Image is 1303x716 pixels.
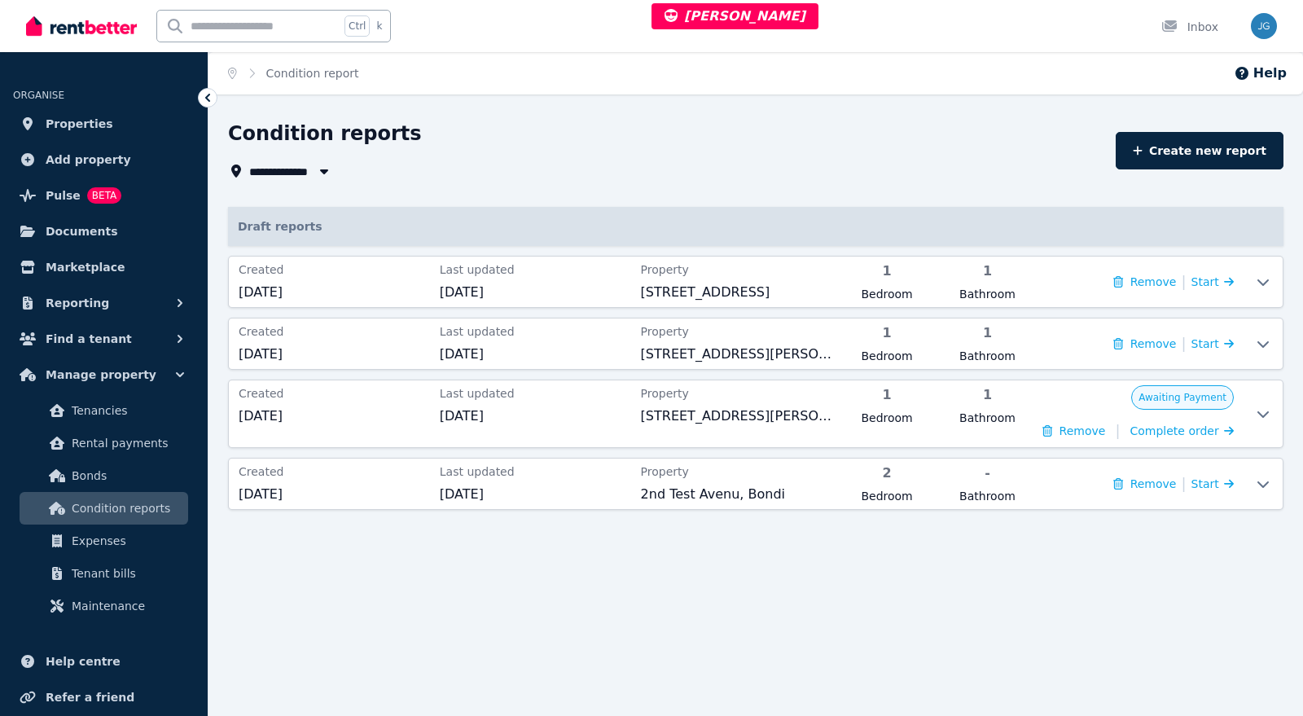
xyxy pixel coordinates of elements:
span: [DATE] [239,406,430,426]
span: | [1181,472,1186,495]
span: Expenses [72,531,182,551]
span: [STREET_ADDRESS][PERSON_NAME] [641,345,832,364]
span: Rental payments [72,433,182,453]
span: Pulse [46,186,81,205]
a: Maintenance [20,590,188,622]
p: Draft report s [228,207,1283,246]
span: [DATE] [440,345,631,364]
span: Property [641,261,832,278]
a: Tenancies [20,394,188,427]
span: Help centre [46,652,121,671]
span: Awaiting Payment [1138,391,1226,404]
span: Created [239,385,430,402]
a: Add property [13,143,195,176]
span: Tenant bills [72,564,182,583]
span: Add property [46,150,131,169]
a: Marketplace [13,251,195,283]
span: 1 [942,385,1033,405]
span: [DATE] [440,485,631,504]
button: Manage property [13,358,195,391]
span: Properties [46,114,113,134]
span: [DATE] [440,283,631,302]
span: Refer a friend [46,687,134,707]
span: Last updated [440,385,631,402]
span: 1 [942,323,1033,343]
span: Created [239,323,430,340]
span: Last updated [440,261,631,278]
span: Start [1191,275,1219,288]
span: Property [641,463,832,480]
span: Bedroom [841,286,932,302]
span: Created [239,261,430,278]
span: Complete order [1130,424,1218,437]
a: Rental payments [20,427,188,459]
span: Maintenance [72,596,182,616]
span: [STREET_ADDRESS] [641,283,832,302]
span: [DATE] [239,345,430,364]
span: Last updated [440,463,631,480]
a: Condition reports [20,492,188,525]
button: Remove [1113,274,1176,290]
span: Bathroom [942,348,1033,364]
button: Remove [1113,476,1176,492]
span: BETA [87,187,121,204]
span: 1 [841,323,932,343]
span: Find a tenant [46,329,132,349]
span: Marketplace [46,257,125,277]
span: | [1115,419,1120,442]
span: Start [1191,337,1219,350]
span: Bedroom [841,348,932,364]
span: Bathroom [942,488,1033,504]
h1: Condition reports [228,121,422,147]
span: Property [641,323,832,340]
img: Jeremy Goldschmidt [1251,13,1277,39]
div: Inbox [1161,19,1218,35]
span: | [1181,270,1186,293]
span: 1 [841,385,932,405]
span: Last updated [440,323,631,340]
a: Expenses [20,525,188,557]
button: Help [1234,64,1287,83]
span: Condition report [266,65,359,81]
span: | [1181,332,1186,355]
a: Create new report [1116,132,1283,169]
span: Ctrl [344,15,370,37]
a: Tenant bills [20,557,188,590]
span: Condition reports [72,499,182,518]
button: Remove [1042,423,1105,439]
button: Remove [1113,336,1176,352]
a: Documents [13,215,195,248]
button: Find a tenant [13,323,195,355]
img: RentBetter [26,14,137,38]
span: 2 [841,463,932,483]
a: Properties [13,108,195,140]
span: Bedroom [841,488,932,504]
button: Reporting [13,287,195,319]
span: Reporting [46,293,109,313]
a: PulseBETA [13,179,195,212]
span: Bonds [72,466,182,485]
span: Bathroom [942,286,1033,302]
span: ORGANISE [13,90,64,101]
span: 1 [841,261,932,281]
span: Tenancies [72,401,182,420]
span: 1 [942,261,1033,281]
a: Refer a friend [13,681,195,714]
span: [DATE] [239,485,430,504]
a: Help centre [13,645,195,678]
span: [DATE] [239,283,430,302]
span: Manage property [46,365,156,384]
span: Property [641,385,832,402]
span: Documents [46,222,118,241]
span: [PERSON_NAME] [665,8,805,24]
span: 2nd Test Avenu, Bondi [641,485,832,504]
span: [DATE] [440,406,631,426]
span: Bathroom [942,410,1033,426]
a: Bonds [20,459,188,492]
span: Created [239,463,430,480]
span: k [376,20,382,33]
nav: Breadcrumb [208,52,379,94]
span: [STREET_ADDRESS][PERSON_NAME] [641,406,832,426]
span: - [942,463,1033,483]
span: Bedroom [841,410,932,426]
